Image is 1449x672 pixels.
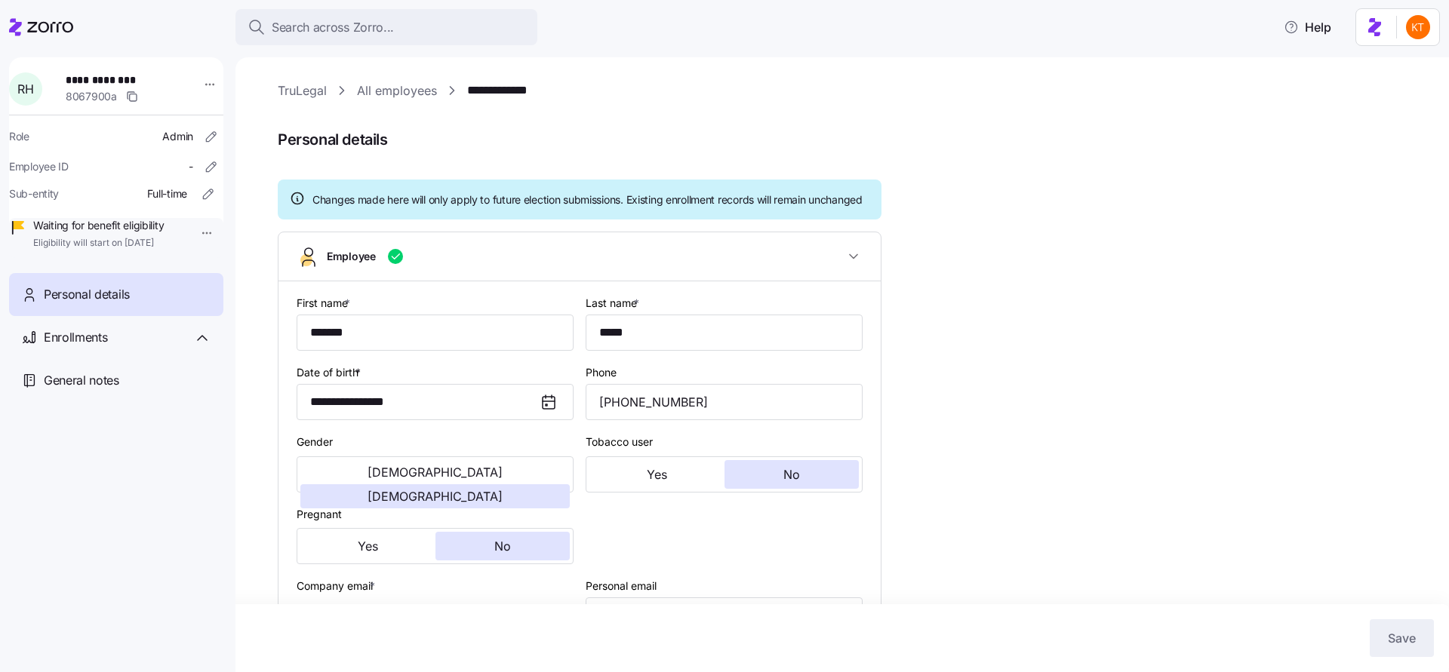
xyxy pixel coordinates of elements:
[9,129,29,144] span: Role
[1388,629,1416,647] span: Save
[9,159,69,174] span: Employee ID
[44,371,119,390] span: General notes
[357,81,437,100] a: All employees
[278,232,881,281] button: Employee
[44,285,130,304] span: Personal details
[368,490,503,502] span: [DEMOGRAPHIC_DATA]
[33,237,164,250] span: Eligibility will start on [DATE]
[1370,619,1434,657] button: Save
[297,434,333,450] label: Gender
[586,434,653,450] label: Tobacco user
[297,295,353,311] label: First name
[297,364,364,381] label: Date of birth
[17,83,33,95] span: R H
[586,364,617,381] label: Phone
[297,578,378,594] label: Company email
[66,89,117,104] span: 8067900a
[297,506,342,523] label: Pregnant
[586,295,642,311] label: Last name
[586,597,863,634] input: Email
[9,186,59,201] span: Sub-entity
[647,468,667,480] span: Yes
[783,468,800,480] span: No
[312,192,863,207] span: Changes made here will only apply to future election submissions. Existing enrollment records wil...
[44,328,107,347] span: Enrollments
[147,186,187,201] span: Full-time
[1406,15,1430,39] img: aad2ddc74cf02b1998d54877cdc71599
[235,9,537,45] button: Search across Zorro...
[586,578,657,594] label: Personal email
[1272,12,1343,42] button: Help
[278,127,1428,152] span: Personal details
[272,18,394,37] span: Search across Zorro...
[33,218,164,233] span: Waiting for benefit eligibility
[162,129,193,144] span: Admin
[586,384,863,420] input: Phone
[358,540,378,552] span: Yes
[327,249,376,264] span: Employee
[189,159,193,174] span: -
[494,540,511,552] span: No
[1284,18,1331,36] span: Help
[368,466,503,478] span: [DEMOGRAPHIC_DATA]
[278,81,327,100] a: TruLegal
